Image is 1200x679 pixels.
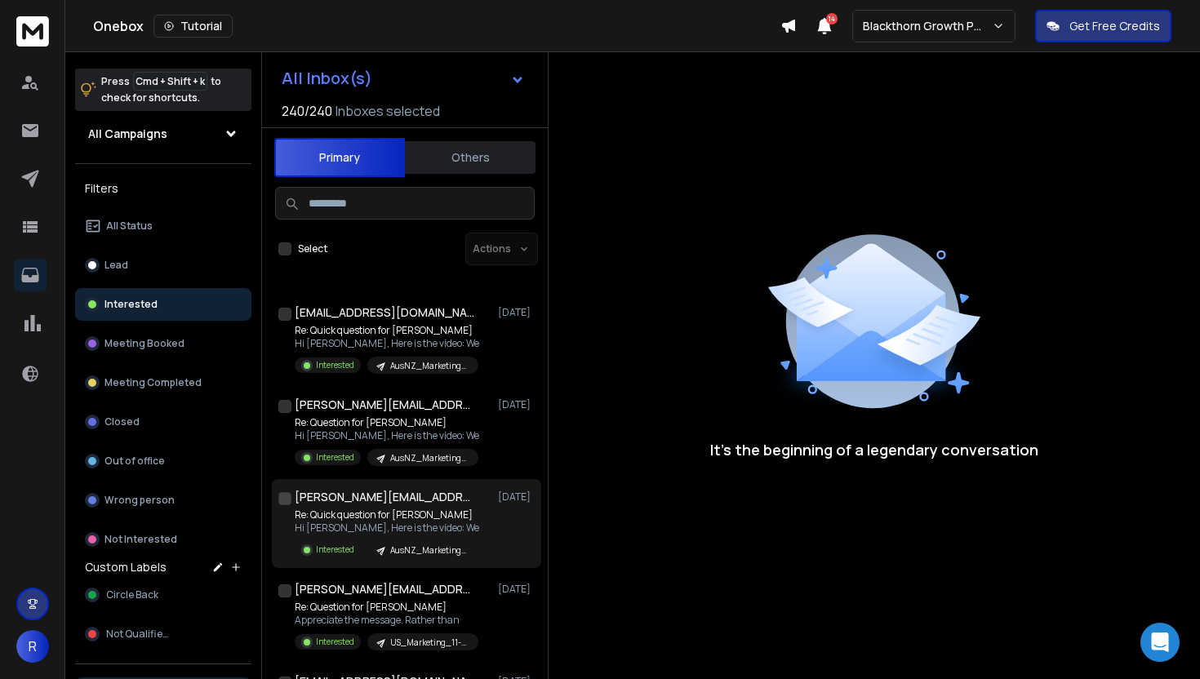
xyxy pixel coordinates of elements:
[295,508,479,521] p: Re: Quick question for [PERSON_NAME]
[75,445,251,477] button: Out of office
[295,489,474,505] h1: [PERSON_NAME][EMAIL_ADDRESS][DOMAIN_NAME]
[75,579,251,611] button: Circle Back
[104,337,184,350] p: Meeting Booked
[295,614,478,627] p: Appreciate the message. Rather than
[104,533,177,546] p: Not Interested
[316,451,354,464] p: Interested
[274,138,405,177] button: Primary
[295,337,479,350] p: Hi [PERSON_NAME], Here is the video: We
[75,177,251,200] h3: Filters
[295,416,479,429] p: Re: Question for [PERSON_NAME]
[282,70,372,87] h1: All Inbox(s)
[295,601,478,614] p: Re: Question for [PERSON_NAME]
[1069,18,1160,34] p: Get Free Credits
[104,259,128,272] p: Lead
[863,18,992,34] p: Blackthorn Growth Partners
[390,637,469,649] p: US_Marketing_11-50_CLEANED
[106,588,158,601] span: Circle Back
[75,618,251,650] button: Not Qualified
[295,521,479,535] p: Hi [PERSON_NAME], Here is the video: We
[298,242,327,255] label: Select
[316,636,354,648] p: Interested
[104,455,165,468] p: Out of office
[336,101,440,121] h3: Inboxes selected
[1140,623,1180,662] div: Open Intercom Messenger
[75,118,251,150] button: All Campaigns
[104,376,202,389] p: Meeting Completed
[390,544,469,557] p: AusNZ_Marketing_11-200-CLEANED
[295,429,479,442] p: Hi [PERSON_NAME], Here is the video: We
[282,101,332,121] span: 240 / 240
[498,306,535,319] p: [DATE]
[85,559,167,575] h3: Custom Labels
[498,490,535,504] p: [DATE]
[106,220,153,233] p: All Status
[101,73,221,106] p: Press to check for shortcuts.
[498,583,535,596] p: [DATE]
[316,544,354,556] p: Interested
[75,288,251,321] button: Interested
[104,494,175,507] p: Wrong person
[269,62,538,95] button: All Inbox(s)
[93,15,780,38] div: Onebox
[104,298,158,311] p: Interested
[75,327,251,360] button: Meeting Booked
[16,630,49,663] button: R
[295,324,479,337] p: Re: Quick question for [PERSON_NAME]
[104,415,140,428] p: Closed
[1035,10,1171,42] button: Get Free Credits
[295,304,474,321] h1: [EMAIL_ADDRESS][DOMAIN_NAME]
[405,140,536,175] button: Others
[75,366,251,399] button: Meeting Completed
[106,628,169,641] span: Not Qualified
[826,13,838,24] span: 14
[710,438,1038,461] p: It’s the beginning of a legendary conversation
[75,484,251,517] button: Wrong person
[75,406,251,438] button: Closed
[75,210,251,242] button: All Status
[133,72,207,91] span: Cmd + Shift + k
[75,249,251,282] button: Lead
[390,452,469,464] p: AusNZ_Marketing_11-200-CLEANED
[316,359,354,371] p: Interested
[88,126,167,142] h1: All Campaigns
[295,581,474,597] h1: [PERSON_NAME][EMAIL_ADDRESS][DOMAIN_NAME]
[498,398,535,411] p: [DATE]
[295,397,474,413] h1: [PERSON_NAME][EMAIL_ADDRESS][DOMAIN_NAME]
[390,360,469,372] p: AusNZ_Marketing_11-200-CLEANED
[153,15,233,38] button: Tutorial
[75,523,251,556] button: Not Interested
